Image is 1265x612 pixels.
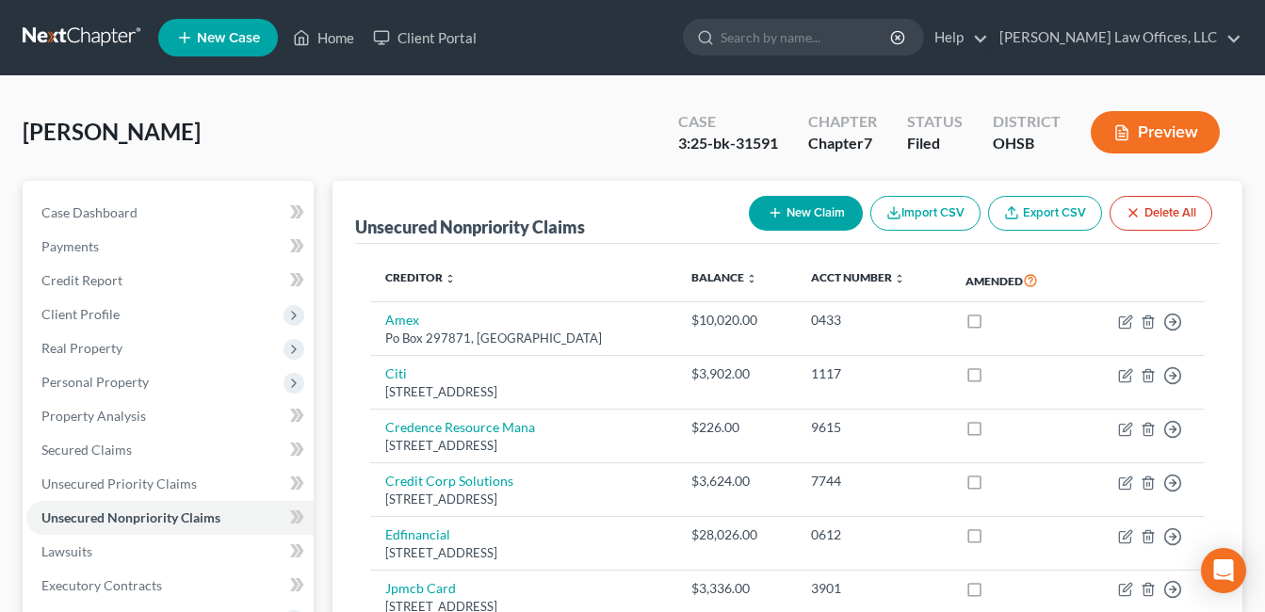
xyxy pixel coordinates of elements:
[385,365,407,381] a: Citi
[811,270,905,284] a: Acct Number unfold_more
[197,31,260,45] span: New Case
[678,133,778,154] div: 3:25-bk-31591
[691,472,781,491] div: $3,624.00
[811,525,935,544] div: 0612
[870,196,981,231] button: Import CSV
[691,270,757,284] a: Balance unfold_more
[691,579,781,598] div: $3,336.00
[41,306,120,322] span: Client Profile
[41,238,99,254] span: Payments
[385,491,662,508] div: [STREET_ADDRESS]
[26,433,314,467] a: Secured Claims
[811,311,935,330] div: 0433
[691,364,781,383] div: $3,902.00
[811,472,935,491] div: 7744
[864,134,872,152] span: 7
[721,20,893,55] input: Search by name...
[691,311,781,330] div: $10,020.00
[808,111,877,133] div: Chapter
[808,133,877,154] div: Chapter
[41,475,197,491] span: Unsecured Priority Claims
[41,543,92,559] span: Lawsuits
[894,273,905,284] i: unfold_more
[364,21,486,55] a: Client Portal
[950,259,1078,302] th: Amended
[691,525,781,544] div: $28,026.00
[1091,111,1220,153] button: Preview
[749,196,863,231] button: New Claim
[445,273,456,284] i: unfold_more
[23,118,201,145] span: [PERSON_NAME]
[26,196,314,230] a: Case Dashboard
[1201,548,1246,593] div: Open Intercom Messenger
[41,577,162,593] span: Executory Contracts
[385,270,456,284] a: Creditor unfold_more
[907,111,963,133] div: Status
[385,330,662,347] div: Po Box 297871, [GEOGRAPHIC_DATA]
[41,509,220,525] span: Unsecured Nonpriority Claims
[925,21,988,55] a: Help
[1110,196,1212,231] button: Delete All
[26,264,314,298] a: Credit Report
[41,204,138,220] span: Case Dashboard
[811,364,935,383] div: 1117
[385,383,662,401] div: [STREET_ADDRESS]
[26,230,314,264] a: Payments
[385,419,535,435] a: Credence Resource Mana
[385,473,513,489] a: Credit Corp Solutions
[26,501,314,535] a: Unsecured Nonpriority Claims
[26,535,314,569] a: Lawsuits
[990,21,1241,55] a: [PERSON_NAME] Law Offices, LLC
[988,196,1102,231] a: Export CSV
[678,111,778,133] div: Case
[385,526,450,542] a: Edfinancial
[385,580,456,596] a: Jpmcb Card
[41,442,132,458] span: Secured Claims
[993,133,1061,154] div: OHSB
[41,408,146,424] span: Property Analysis
[284,21,364,55] a: Home
[691,418,781,437] div: $226.00
[355,216,585,238] div: Unsecured Nonpriority Claims
[907,133,963,154] div: Filed
[26,467,314,501] a: Unsecured Priority Claims
[993,111,1061,133] div: District
[26,569,314,603] a: Executory Contracts
[385,312,419,328] a: Amex
[41,374,149,390] span: Personal Property
[41,340,122,356] span: Real Property
[385,544,662,562] div: [STREET_ADDRESS]
[385,437,662,455] div: [STREET_ADDRESS]
[41,272,122,288] span: Credit Report
[26,399,314,433] a: Property Analysis
[746,273,757,284] i: unfold_more
[811,418,935,437] div: 9615
[811,579,935,598] div: 3901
